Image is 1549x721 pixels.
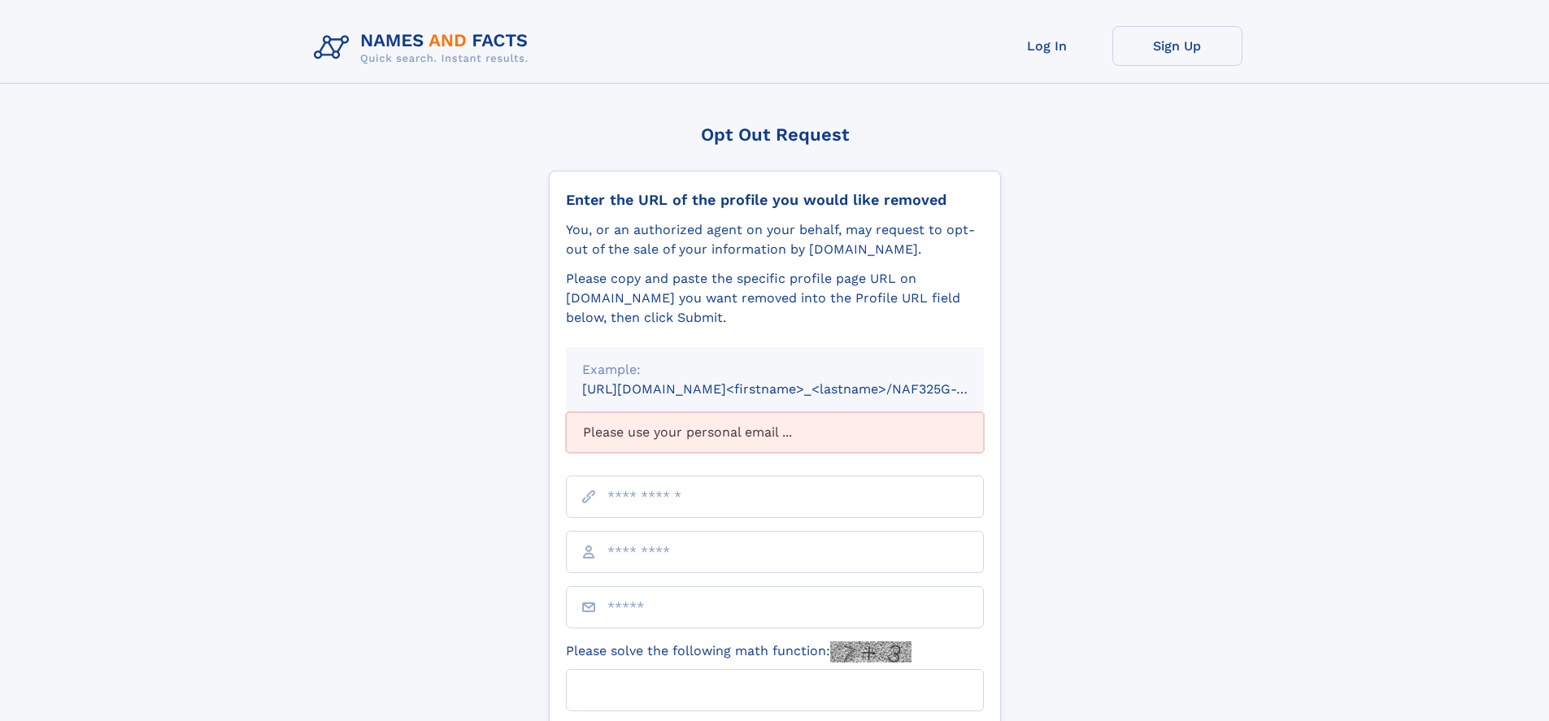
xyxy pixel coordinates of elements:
div: Please use your personal email ... [566,412,984,453]
div: Enter the URL of the profile you would like removed [566,191,984,209]
label: Please solve the following math function: [566,641,912,662]
div: Please copy and paste the specific profile page URL on [DOMAIN_NAME] you want removed into the Pr... [566,269,984,328]
small: [URL][DOMAIN_NAME]<firstname>_<lastname>/NAF325G-xxxxxxxx [582,381,1015,397]
a: Log In [982,26,1112,66]
div: You, or an authorized agent on your behalf, may request to opt-out of the sale of your informatio... [566,220,984,259]
div: Example: [582,360,968,380]
div: Opt Out Request [549,124,1001,145]
a: Sign Up [1112,26,1242,66]
img: Logo Names and Facts [307,26,542,70]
